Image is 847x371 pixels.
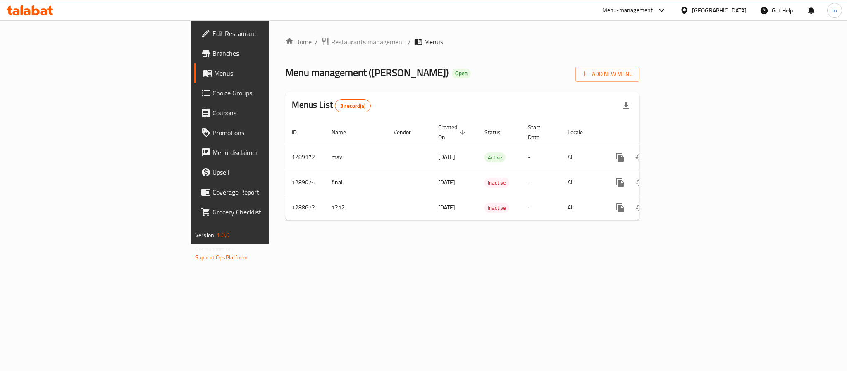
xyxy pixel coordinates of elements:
[610,173,630,193] button: more
[832,6,837,15] span: m
[212,29,326,38] span: Edit Restaurant
[325,170,387,195] td: final
[285,37,639,47] nav: breadcrumb
[568,127,594,137] span: Locale
[194,103,332,123] a: Coupons
[212,147,326,157] span: Menu disclaimer
[630,147,650,167] button: Change Status
[561,170,604,195] td: All
[195,252,248,263] a: Support.OpsPlatform
[616,96,636,116] div: Export file
[521,170,561,195] td: -
[438,202,455,213] span: [DATE]
[292,99,371,112] h2: Menus List
[194,83,332,103] a: Choice Groups
[212,187,326,197] span: Coverage Report
[335,102,370,110] span: 3 record(s)
[408,37,411,47] li: /
[575,67,639,82] button: Add New Menu
[332,127,357,137] span: Name
[438,152,455,162] span: [DATE]
[692,6,747,15] div: [GEOGRAPHIC_DATA]
[325,145,387,170] td: may
[521,195,561,220] td: -
[561,145,604,170] td: All
[195,230,215,240] span: Version:
[424,37,443,47] span: Menus
[194,43,332,63] a: Branches
[212,88,326,98] span: Choice Groups
[331,37,405,47] span: Restaurants management
[484,203,509,213] span: Inactive
[285,63,449,82] span: Menu management ( [PERSON_NAME] )
[528,122,551,142] span: Start Date
[194,182,332,202] a: Coverage Report
[561,195,604,220] td: All
[630,173,650,193] button: Change Status
[452,69,471,78] div: Open
[194,123,332,143] a: Promotions
[285,120,696,221] table: enhanced table
[630,198,650,218] button: Change Status
[194,202,332,222] a: Grocery Checklist
[292,127,308,137] span: ID
[194,143,332,162] a: Menu disclaimer
[217,230,229,240] span: 1.0.0
[602,5,653,15] div: Menu-management
[325,195,387,220] td: 1212
[212,167,326,177] span: Upsell
[194,63,332,83] a: Menus
[610,147,630,167] button: more
[212,207,326,217] span: Grocery Checklist
[438,122,468,142] span: Created On
[212,108,326,118] span: Coupons
[321,37,405,47] a: Restaurants management
[484,178,509,188] span: Inactive
[194,162,332,182] a: Upsell
[582,69,633,79] span: Add New Menu
[214,68,326,78] span: Menus
[394,127,422,137] span: Vendor
[438,177,455,188] span: [DATE]
[484,153,506,162] span: Active
[195,244,233,254] span: Get support on:
[484,127,511,137] span: Status
[521,145,561,170] td: -
[610,198,630,218] button: more
[194,24,332,43] a: Edit Restaurant
[452,70,471,77] span: Open
[604,120,696,145] th: Actions
[212,48,326,58] span: Branches
[335,99,371,112] div: Total records count
[212,128,326,138] span: Promotions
